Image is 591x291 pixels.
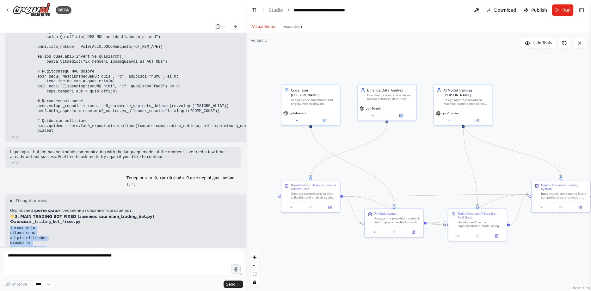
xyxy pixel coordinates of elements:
[374,217,421,224] div: Analyze the provided traceback and original code file to identify and fix the specific errors. Re...
[10,150,236,160] p: I apologize, but I'm having trouble communicating with the language model at the moment. I've tri...
[552,4,573,16] button: Run
[461,123,480,206] g: Edge from bc26dbb9-8cc9-498e-8646-fda5820926e3 to 230eda3f-ba43-4a7d-9c44-c8041b2ff487
[510,192,529,227] g: Edge from 230eda3f-ba43-4a7d-9c44-c8041b2ff487 to b85bcc4c-8eaf-4b06-bde3-b9992bf58659
[343,194,362,225] g: Edge from 30a6f66d-9e6d-41cc-977e-0fa9b5012cfb to 51df1a48-f185-4fed-a9ff-750608c118f8
[443,88,489,97] div: AI Model Training [PERSON_NAME]
[10,198,13,203] span: ▶
[322,205,338,210] button: Open in side panel
[33,208,60,213] strong: третій файл
[458,220,504,228] div: Develop and train a sophisticated AI model using the real Binance futures data: 1. **Model Archit...
[494,7,516,13] span: Download
[572,205,588,210] button: Open in side panel
[308,123,397,206] g: Edge from 25f96299-cc44-47cb-b70e-fca9cbee0bf2 to 51df1a48-f185-4fed-a9ff-750608c118f8
[3,280,30,288] button: Improve
[269,7,360,13] nav: breadcrumb
[484,4,519,16] button: Download
[224,281,243,288] button: Send
[311,117,338,123] button: Open in side panel
[374,212,396,216] div: Fix Code Issues
[541,192,587,199] div: Integrate all components into a comprehensive, production-ready trading system: 1. **System Integ...
[126,182,236,187] div: 18:43
[10,219,80,224] strong: Файл:
[308,123,389,177] g: Edge from 22a987da-10a9-47fb-96d0-9db47bf7be20 to 30a6f66d-9e6d-41cc-977e-0fa9b5012cfb
[562,7,571,13] span: Run
[427,192,529,225] g: Edge from 51df1a48-f185-4fed-a9ff-750608c118f8 to b85bcc4c-8eaf-4b06-bde3-b9992bf58659
[12,282,27,287] span: Improve
[15,214,154,219] strong: 3. MAIN TRADING BOT FIXED (замінює ваш main_trading_bot.py)
[489,233,505,239] button: Open in side panel
[280,23,306,30] button: Execution
[289,111,306,115] span: gpt-4o-mini
[531,180,591,212] div: Deploy Enhanced Trading SystemIntegrate all components into a comprehensive, production-ready tra...
[250,253,259,286] div: React Flow controls
[531,7,547,13] span: Publish
[357,85,416,121] div: Binance Data AnalystDownload, clean, and analyze historical futures data from Binance API to crea...
[405,229,422,235] button: Open in side panel
[533,41,552,46] span: Hide Tools
[10,161,236,166] div: 17:13
[281,85,340,126] div: Code Fixer [PERSON_NAME]Analyze code tracebacks and original files to provide corrected, working ...
[464,117,490,123] button: Open in side panel
[249,6,258,15] button: Hide left sidebar
[442,111,459,115] span: gpt-4o-mini
[291,98,337,106] div: Analyze code tracebacks and original files to provide corrected, working Python code that resolve...
[248,23,280,30] button: Visual Editor
[250,253,259,262] button: zoom in
[434,85,493,126] div: AI Model Training [PERSON_NAME]Design and train advanced machine learning models on real futures ...
[467,233,488,239] button: No output available
[551,205,571,210] button: No output available
[269,8,283,13] a: Studio
[231,264,241,274] button: Click to speak your automation idea
[291,183,337,191] div: Download and Analyze Binance Futures Data
[384,229,404,235] button: No output available
[10,208,340,213] p: Ось повний - оновлений головний торговий бот:
[443,98,489,106] div: Design and train advanced machine learning models on real futures market data, integrating news s...
[251,38,267,43] div: Version 1
[573,286,590,290] a: React Flow attribution
[521,4,550,16] button: Publish
[250,278,259,286] button: toggle interactivity
[291,192,337,199] div: Create a comprehensive data collection and analysis system for Binance futures market data: 1. **...
[343,192,528,199] g: Edge from 30a6f66d-9e6d-41cc-977e-0fa9b5012cfb to b85bcc4c-8eaf-4b06-bde3-b9992bf58659
[577,6,586,15] button: Show right sidebar
[367,93,413,101] div: Download, clean, and analyze historical futures data from Binance API to create comprehensive dat...
[15,198,47,203] span: Thought process
[231,23,241,30] button: Start a new chat
[364,209,424,237] div: Fix Code IssuesAnalyze the provided traceback and original code file to identify and fix the spec...
[367,88,413,92] div: Binance Data Analyst
[281,180,340,212] div: Download and Analyze Binance Futures DataCreate a comprehensive data collection and analysis syst...
[291,88,337,97] div: Code Fixer [PERSON_NAME]
[250,262,259,270] button: zoom out
[10,198,47,203] button: ▶Thought process
[213,23,228,30] button: Switch to previous chat
[461,123,563,177] g: Edge from bc26dbb9-8cc9-498e-8646-fda5820926e3 to b85bcc4c-8eaf-4b06-bde3-b9992bf58659
[13,3,51,17] img: Logo
[23,220,80,224] code: main_trading_bot_fixed.py
[366,107,383,111] span: gpt-4o-mini
[387,113,414,118] button: Open in side panel
[521,38,556,48] button: Hide Tools
[10,214,340,219] h2: 📁
[448,209,507,241] div: Train Advanced AI Model on Real DataDevelop and train a sophisticated AI model using the real Bin...
[10,135,249,140] div: 17:13
[56,6,71,14] div: BETA
[301,205,321,210] button: No output available
[458,212,504,219] div: Train Advanced AI Model on Real Data
[126,176,236,181] p: Тепер останній, третій файл. Я вже перші два зробив.
[541,183,587,191] div: Deploy Enhanced Trading System
[250,270,259,278] button: fit view
[226,282,236,287] span: Send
